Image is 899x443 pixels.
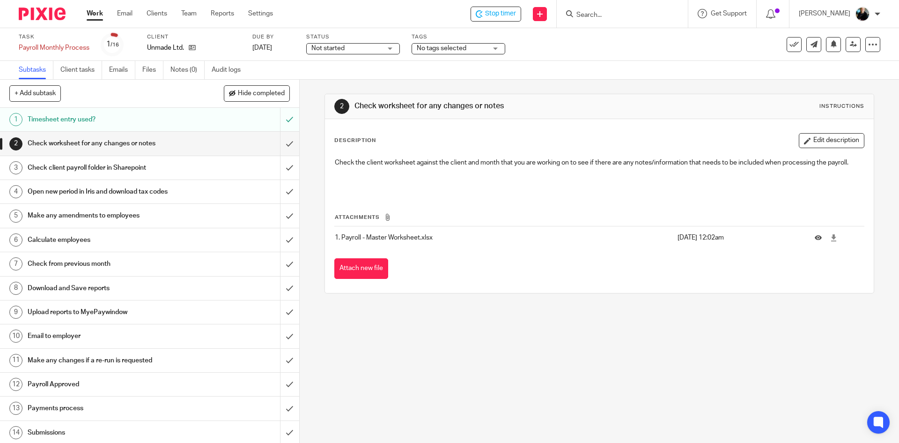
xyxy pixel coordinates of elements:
a: Files [142,61,163,79]
small: /16 [111,42,119,47]
h1: Check client payroll folder in Sharepoint [28,161,190,175]
h1: Make any amendments to employees [28,209,190,223]
h1: Payments process [28,401,190,415]
p: [PERSON_NAME] [799,9,850,18]
p: 1. Payroll - Master Worksheet.xlsx [335,233,672,242]
a: Settings [248,9,273,18]
div: 7 [9,257,22,270]
a: Download [830,233,837,242]
button: Attach new file [334,258,388,279]
span: Hide completed [238,90,285,98]
input: Search [575,11,660,20]
h1: Check from previous month [28,257,190,271]
h1: Email to employer [28,329,190,343]
a: Reports [211,9,234,18]
h1: Check worksheet for any changes or notes [28,136,190,150]
label: Task [19,33,89,41]
a: Email [117,9,133,18]
div: 8 [9,282,22,295]
h1: Payroll Approved [28,377,190,391]
div: 2 [334,99,349,114]
a: Audit logs [212,61,248,79]
h1: Timesheet entry used? [28,113,190,127]
a: Subtasks [19,61,53,79]
h1: Download and Save reports [28,281,190,295]
span: Get Support [711,10,747,17]
h1: Open new period in Iris and download tax codes [28,185,190,199]
span: No tags selected [417,45,466,52]
a: Team [181,9,197,18]
div: 4 [9,185,22,198]
div: 1 [9,113,22,126]
span: [DATE] [252,45,272,51]
h1: Check worksheet for any changes or notes [354,101,619,111]
label: Client [147,33,241,41]
div: 1 [106,39,119,50]
p: Check the client worksheet against the client and month that you are working on to see if there a... [335,158,863,167]
div: 13 [9,402,22,415]
img: Pixie [19,8,66,20]
div: 14 [9,426,22,439]
h1: Make any changes if a re-run is requested [28,353,190,368]
div: 9 [9,306,22,319]
div: 5 [9,210,22,223]
button: Edit description [799,133,864,148]
a: Client tasks [60,61,102,79]
label: Tags [412,33,505,41]
div: 11 [9,354,22,367]
label: Due by [252,33,295,41]
a: Notes (0) [170,61,205,79]
div: 10 [9,330,22,343]
h1: Calculate employees [28,233,190,247]
div: 3 [9,161,22,174]
p: [DATE] 12:02am [678,233,801,242]
div: 6 [9,233,22,247]
p: Unmade Ltd. [147,43,184,53]
button: Hide completed [224,85,290,101]
div: Instructions [819,103,864,110]
div: Unmade Ltd. - Payroll Monthly Process [471,7,521,22]
a: Emails [109,61,135,79]
a: Clients [147,9,167,18]
span: Attachments [335,215,380,220]
h1: Upload reports to MyePaywindow [28,305,190,319]
img: nicky-partington.jpg [855,7,870,22]
span: Stop timer [485,9,516,19]
h1: Submissions [28,426,190,440]
div: 2 [9,137,22,150]
a: Work [87,9,103,18]
div: 12 [9,378,22,391]
button: + Add subtask [9,85,61,101]
p: Description [334,137,376,144]
div: Payroll Monthly Process [19,43,89,53]
span: Not started [311,45,345,52]
label: Status [306,33,400,41]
